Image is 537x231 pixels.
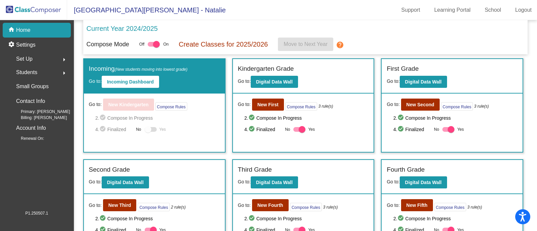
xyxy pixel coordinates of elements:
[248,215,256,223] mat-icon: check_circle
[318,103,333,109] i: 3 rule(s)
[10,135,44,141] span: Renewal On:
[99,215,107,223] mat-icon: check_circle
[95,215,219,223] span: 2. Compose In Progress
[256,180,293,185] b: Digital Data Wall
[103,199,137,211] button: New Third
[8,26,16,34] mat-icon: home
[244,114,369,122] span: 2. Compose In Progress
[16,41,36,49] p: Settings
[16,97,45,106] p: Contact Info
[457,125,464,133] span: Yes
[139,41,145,47] span: Off
[87,23,158,34] p: Current Year 2024/2025
[256,79,293,84] b: Digital Data Wall
[406,203,428,208] b: New Fifth
[238,78,251,84] span: Go to:
[16,123,46,133] p: Account Info
[159,125,166,133] span: Yes
[238,179,251,184] span: Go to:
[67,5,226,15] span: [GEOGRAPHIC_DATA][PERSON_NAME] - Natalie
[252,199,289,211] button: New Fourth
[238,202,251,209] span: Go to:
[393,114,518,122] span: 2. Compose In Progress
[244,125,282,133] span: 4. Finalized
[155,102,187,111] button: Compose Rules
[16,26,31,34] p: Home
[401,99,440,111] button: New Second
[251,176,298,188] button: Digital Data Wall
[285,126,290,132] span: No
[89,101,102,108] span: Go to:
[248,125,256,133] mat-icon: check_circle
[397,125,405,133] mat-icon: check_circle
[387,64,419,74] label: First Grade
[252,99,284,111] button: New First
[238,165,272,175] label: Third Grade
[251,76,298,88] button: Digital Data Wall
[397,114,405,122] mat-icon: check_circle
[10,115,67,121] span: Billing: [PERSON_NAME]
[171,204,186,210] i: 2 rule(s)
[248,114,256,122] mat-icon: check_circle
[95,125,133,133] span: 4. Finalized
[257,102,279,107] b: New First
[238,64,294,74] label: Kindergarten Grade
[138,203,169,211] button: Compose Rules
[89,78,102,84] span: Go to:
[99,125,107,133] mat-icon: check_circle
[397,215,405,223] mat-icon: check_circle
[406,102,434,107] b: New Second
[60,69,68,77] mat-icon: arrow_right
[336,41,344,49] mat-icon: help
[405,180,442,185] b: Digital Data Wall
[89,202,102,209] span: Go to:
[400,176,447,188] button: Digital Data Wall
[89,179,102,184] span: Go to:
[60,56,68,64] mat-icon: arrow_right
[89,165,130,175] label: Second Grade
[393,215,518,223] span: 2. Compose In Progress
[108,203,131,208] b: New Third
[87,40,129,49] p: Compose Mode
[401,199,433,211] button: New Fifth
[115,67,188,72] span: (New students moving into lowest grade)
[163,41,168,47] span: On
[278,38,333,51] button: Move to Next Year
[238,101,251,108] span: Go to:
[387,165,425,175] label: Fourth Grade
[441,102,473,111] button: Compose Rules
[10,109,70,115] span: Primary: [PERSON_NAME]
[16,82,49,91] p: Small Groups
[102,76,159,88] button: Incoming Dashboard
[95,114,219,122] span: 2. Compose In Progress
[387,202,399,209] span: Go to:
[8,41,16,49] mat-icon: settings
[16,68,37,77] span: Students
[429,5,476,15] a: Learning Portal
[387,179,399,184] span: Go to:
[479,5,506,15] a: School
[405,79,442,84] b: Digital Data Wall
[102,176,149,188] button: Digital Data Wall
[16,54,33,64] span: Set Up
[290,203,322,211] button: Compose Rules
[400,76,447,88] button: Digital Data Wall
[434,203,466,211] button: Compose Rules
[103,99,154,111] button: New Kindergarten
[108,102,149,107] b: New Kindergarten
[89,64,188,74] label: Incoming
[257,203,283,208] b: New Fourth
[323,204,338,210] i: 3 rule(s)
[308,125,315,133] span: Yes
[474,103,489,109] i: 3 rule(s)
[136,126,141,132] span: No
[467,204,482,210] i: 3 rule(s)
[387,101,399,108] span: Go to:
[510,5,537,15] a: Logout
[99,114,107,122] mat-icon: check_circle
[179,39,268,49] p: Create Classes for 2025/2026
[396,5,426,15] a: Support
[107,180,144,185] b: Digital Data Wall
[284,41,328,47] span: Move to Next Year
[387,78,399,84] span: Go to:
